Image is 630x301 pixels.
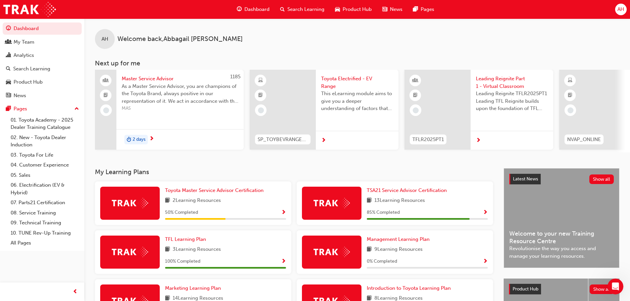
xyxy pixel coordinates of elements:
[74,105,79,113] span: up-icon
[258,76,263,85] span: learningResourceType_ELEARNING-icon
[281,259,286,265] span: Show Progress
[382,5,387,14] span: news-icon
[367,236,430,242] span: Management Learning Plan
[6,26,11,32] span: guage-icon
[367,209,400,216] span: 85 % Completed
[165,245,170,254] span: book-icon
[513,286,538,292] span: Product Hub
[95,168,493,176] h3: My Learning Plans
[589,174,614,184] button: Show all
[374,197,425,205] span: 13 Learning Resources
[3,21,82,103] button: DashboardMy TeamAnalyticsSearch LearningProduct HubNews
[13,65,50,73] div: Search Learning
[104,76,108,85] span: people-icon
[165,258,200,265] span: 100 % Completed
[567,107,573,113] span: learningRecordVerb_NONE-icon
[413,5,418,14] span: pages-icon
[133,136,146,143] span: 2 days
[6,66,11,72] span: search-icon
[14,92,26,99] div: News
[149,136,154,142] span: next-icon
[104,91,108,100] span: booktick-icon
[95,70,244,150] a: 1185Master Service AdvisorAs a Master Service Advisor, you are champions of the Toyota Brand, alw...
[367,187,447,193] span: TSA21 Service Advisor Certification
[8,170,82,180] a: 05. Sales
[6,53,11,58] span: chart-icon
[165,236,209,243] a: TFL Learning Plan
[258,136,308,143] span: SP_TOYBEVRANGE_EL
[343,6,372,13] span: Product Hub
[8,160,82,170] a: 04. Customer Experience
[367,245,372,254] span: book-icon
[367,258,397,265] span: 0 % Completed
[281,257,286,266] button: Show Progress
[112,247,148,257] img: Trak
[258,91,263,100] span: booktick-icon
[413,107,419,113] span: learningRecordVerb_NONE-icon
[408,3,440,16] a: pages-iconPages
[287,6,324,13] span: Search Learning
[476,75,548,90] span: Leading Reignite Part 1 - Virtual Classroom
[84,59,630,67] h3: Next up for me
[258,107,264,113] span: learningRecordVerb_NONE-icon
[476,90,548,112] span: Leading Reignite TFLR2025PT1 Leading TFL Reignite builds upon the foundation of TFL Reignite, rea...
[8,180,82,198] a: 06. Electrification (EV & Hybrid)
[230,74,240,80] span: 1185
[165,187,264,193] span: Toyota Master Service Advisor Certification
[3,103,82,115] button: Pages
[509,174,614,184] a: Latest NewsShow all
[3,2,56,17] img: Trak
[3,63,82,75] a: Search Learning
[335,5,340,14] span: car-icon
[590,284,614,294] button: Show all
[165,236,206,242] span: TFL Learning Plan
[14,38,34,46] div: My Team
[509,245,614,260] span: Revolutionise the way you access and manage your learning resources.
[280,5,285,14] span: search-icon
[483,208,488,217] button: Show Progress
[330,3,377,16] a: car-iconProduct Hub
[8,218,82,228] a: 09. Technical Training
[615,4,627,15] button: AH
[6,93,11,99] span: news-icon
[6,39,11,45] span: people-icon
[483,210,488,216] span: Show Progress
[8,238,82,248] a: All Pages
[73,288,78,296] span: prev-icon
[314,198,350,208] img: Trak
[165,187,266,194] a: Toyota Master Service Advisor Certification
[8,115,82,132] a: 01. Toyota Academy - 2025 Dealer Training Catalogue
[237,5,242,14] span: guage-icon
[568,76,572,85] span: learningResourceType_ELEARNING-icon
[377,3,408,16] a: news-iconNews
[3,22,82,35] a: Dashboard
[8,132,82,150] a: 02. New - Toyota Dealer Induction
[8,198,82,208] a: 07. Parts21 Certification
[103,107,109,113] span: learningRecordVerb_NONE-icon
[367,285,451,291] span: Introduction to Toyota Learning Plan
[367,197,372,205] span: book-icon
[165,209,198,216] span: 50 % Completed
[413,91,418,100] span: booktick-icon
[476,138,481,144] span: next-icon
[122,83,238,105] span: As a Master Service Advisor, you are champions of the Toyota Brand, always positive in our repres...
[321,75,393,90] span: Toyota Electrified - EV Range
[102,35,108,43] span: AH
[127,135,131,144] span: duration-icon
[6,106,11,112] span: pages-icon
[412,136,444,143] span: TFLR2025PT1
[117,35,243,43] span: Welcome back , Abbagail [PERSON_NAME]
[608,279,623,294] iframe: Intercom live chat
[231,3,275,16] a: guage-iconDashboard
[244,6,270,13] span: Dashboard
[321,90,393,112] span: This eLearning module aims to give you a deeper understanding of factors that influence driving r...
[173,197,221,205] span: 2 Learning Resources
[321,138,326,144] span: next-icon
[250,70,399,150] a: SP_TOYBEVRANGE_ELToyota Electrified - EV RangeThis eLearning module aims to give you a deeper und...
[421,6,434,13] span: Pages
[3,36,82,48] a: My Team
[122,75,238,83] span: Master Service Advisor
[509,230,614,245] span: Welcome to your new Training Resource Centre
[617,6,624,13] span: AH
